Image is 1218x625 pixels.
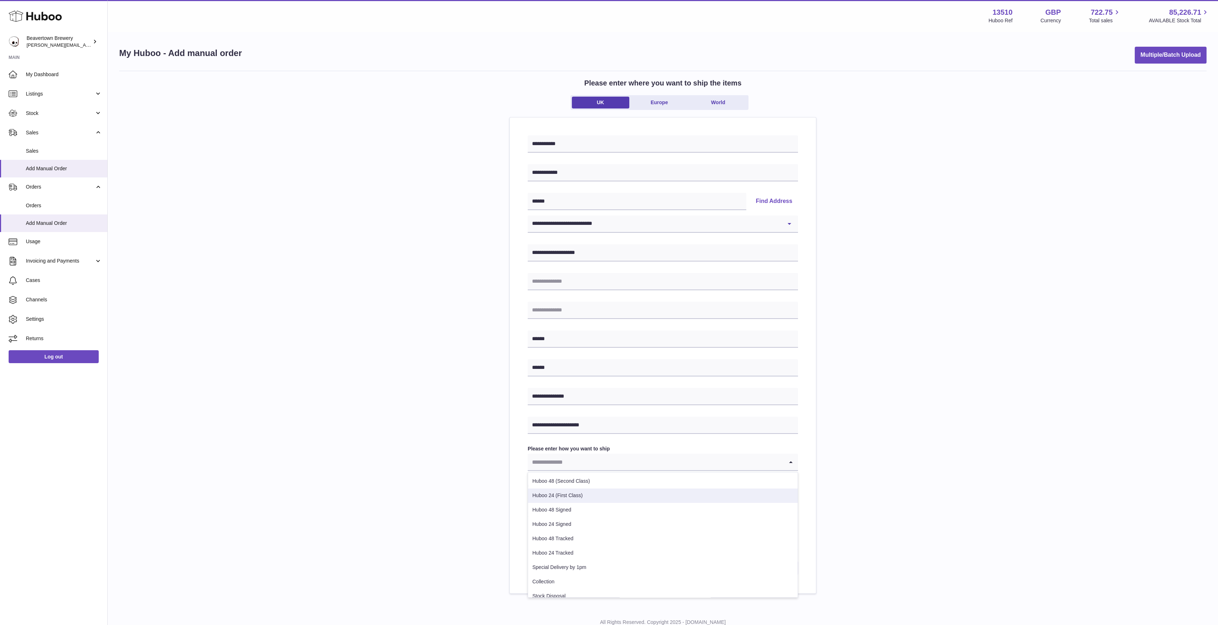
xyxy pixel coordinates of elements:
[528,560,798,575] li: Special Delivery by 1pm
[528,532,798,546] li: Huboo 48 Tracked
[119,47,242,59] h1: My Huboo - Add manual order
[989,17,1013,24] div: Huboo Ref
[1089,17,1121,24] span: Total sales
[9,36,19,47] img: Matthew.McCormack@beavertownbrewery.co.uk
[1149,17,1209,24] span: AVAILABLE Stock Total
[26,316,102,323] span: Settings
[26,258,94,264] span: Invoicing and Payments
[1135,47,1207,64] button: Multiple/Batch Upload
[26,277,102,284] span: Cases
[27,42,182,48] span: [PERSON_NAME][EMAIL_ADDRESS][PERSON_NAME][DOMAIN_NAME]
[528,503,798,517] li: Huboo 48 Signed
[26,129,94,136] span: Sales
[26,220,102,227] span: Add Manual Order
[1169,8,1201,17] span: 85,226.71
[631,97,688,108] a: Europe
[26,71,102,78] span: My Dashboard
[750,193,798,210] button: Find Address
[26,110,94,117] span: Stock
[26,202,102,209] span: Orders
[1091,8,1112,17] span: 722.75
[1149,8,1209,24] a: 85,226.71 AVAILABLE Stock Total
[9,350,99,363] a: Log out
[1089,8,1121,24] a: 722.75 Total sales
[528,454,784,470] input: Search for option
[1041,17,1061,24] div: Currency
[528,489,798,503] li: Huboo 24 (First Class)
[528,454,798,471] div: Search for option
[26,238,102,245] span: Usage
[528,474,798,489] li: Huboo 48 (Second Class)
[690,97,747,108] a: World
[26,91,94,97] span: Listings
[584,78,742,88] h2: Please enter where you want to ship the items
[528,445,798,452] label: Please enter how you want to ship
[993,8,1013,17] strong: 13510
[27,35,91,48] div: Beavertown Brewery
[26,296,102,303] span: Channels
[528,546,798,560] li: Huboo 24 Tracked
[528,589,798,603] li: Stock Disposal
[1045,8,1061,17] strong: GBP
[26,335,102,342] span: Returns
[572,97,629,108] a: UK
[528,517,798,532] li: Huboo 24 Signed
[26,165,102,172] span: Add Manual Order
[26,184,94,190] span: Orders
[528,575,798,589] li: Collection
[26,148,102,154] span: Sales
